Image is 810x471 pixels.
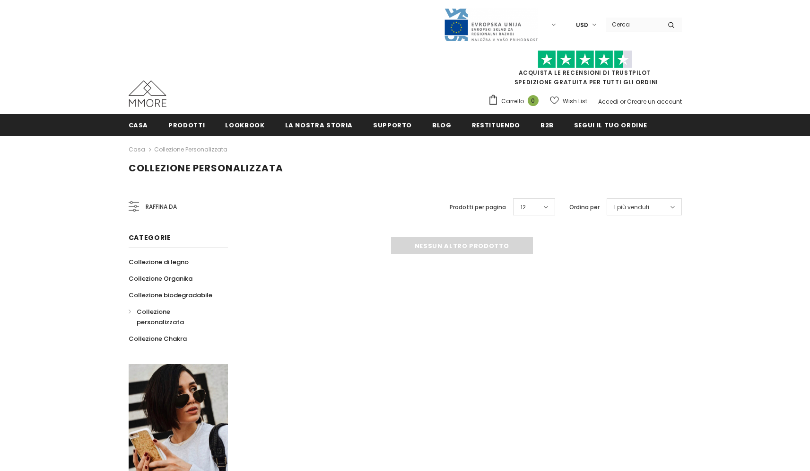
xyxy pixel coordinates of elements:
[540,114,554,135] a: B2B
[620,98,626,106] span: or
[519,69,651,77] a: Acquista le recensioni di TrustPilot
[129,233,171,242] span: Categorie
[146,202,177,212] span: Raffina da
[472,114,520,135] a: Restituendo
[168,114,205,135] a: Prodotti
[129,114,148,135] a: Casa
[432,114,452,135] a: Blog
[373,114,412,135] a: supporto
[450,203,506,212] label: Prodotti per pagina
[137,307,184,327] span: Collezione personalizzata
[627,98,682,106] a: Creare un account
[129,144,145,155] a: Casa
[569,203,600,212] label: Ordina per
[563,97,587,106] span: Wish List
[129,270,192,287] a: Collezione Organika
[285,121,353,130] span: La nostra storia
[129,121,148,130] span: Casa
[225,121,264,130] span: Lookbook
[576,20,588,30] span: USD
[129,334,187,343] span: Collezione Chakra
[129,330,187,347] a: Collezione Chakra
[501,97,524,106] span: Carrello
[540,121,554,130] span: B2B
[488,94,543,108] a: Carrello 0
[154,145,227,153] a: Collezione personalizzata
[614,203,649,212] span: I più venduti
[129,303,218,330] a: Collezione personalizzata
[521,203,526,212] span: 12
[598,98,618,106] a: Accedi
[444,8,538,42] img: Javni Razpis
[373,121,412,130] span: supporto
[225,114,264,135] a: Lookbook
[538,50,632,69] img: Fidati di Pilot Stars
[528,95,539,106] span: 0
[129,258,189,267] span: Collezione di legno
[129,274,192,283] span: Collezione Organika
[129,287,212,303] a: Collezione biodegradabile
[129,80,166,107] img: Casi MMORE
[129,254,189,270] a: Collezione di legno
[444,20,538,28] a: Javni Razpis
[432,121,452,130] span: Blog
[472,121,520,130] span: Restituendo
[129,161,283,175] span: Collezione personalizzata
[488,54,682,86] span: SPEDIZIONE GRATUITA PER TUTTI GLI ORDINI
[606,18,661,31] input: Search Site
[129,291,212,300] span: Collezione biodegradabile
[168,121,205,130] span: Prodotti
[550,93,587,109] a: Wish List
[574,121,647,130] span: Segui il tuo ordine
[574,114,647,135] a: Segui il tuo ordine
[285,114,353,135] a: La nostra storia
